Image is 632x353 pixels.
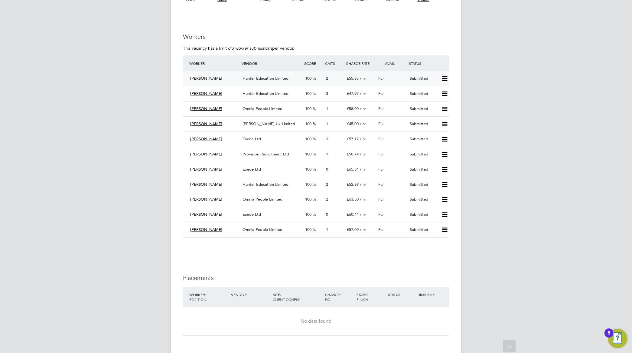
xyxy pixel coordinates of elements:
[243,76,288,81] span: Hunter Education Limited
[360,197,366,202] span: / hr
[347,152,359,157] span: £50.74
[407,210,439,220] div: Submitted
[407,134,439,144] div: Submitted
[378,197,384,202] span: Full
[407,165,439,175] div: Submitted
[190,121,222,126] span: [PERSON_NAME]
[326,197,328,202] span: 2
[407,58,449,69] div: Status
[378,152,384,157] span: Full
[305,136,311,142] span: 100
[378,76,384,81] span: Full
[326,91,328,96] span: 3
[326,167,328,172] span: 0
[243,167,261,172] span: Exede Ltd
[360,227,366,232] span: / hr
[325,292,341,302] span: / PO
[305,106,311,111] span: 100
[347,121,359,126] span: £45.00
[326,76,328,81] span: 2
[407,104,439,114] div: Submitted
[190,106,222,111] span: [PERSON_NAME]
[357,292,368,302] span: / Finish
[378,106,384,111] span: Full
[190,152,222,157] span: [PERSON_NAME]
[183,274,449,282] h3: Placements
[378,212,384,217] span: Full
[324,289,355,305] div: Charge
[190,197,222,202] span: [PERSON_NAME]
[324,58,344,69] div: Cmts
[243,197,282,202] span: Omnia People Limited
[305,76,311,81] span: 100
[243,227,282,232] span: Omnia People Limited
[189,292,206,302] span: / Position
[360,76,366,81] span: / hr
[347,212,359,217] span: £60.44
[418,289,438,300] div: IR35 Risk
[360,152,366,157] span: / hr
[189,318,443,325] div: No data found
[326,121,328,126] span: 1
[378,91,384,96] span: Full
[303,58,324,69] div: Score
[243,136,261,142] span: Exede Ltd
[407,225,439,235] div: Submitted
[360,136,366,142] span: / hr
[360,91,366,96] span: / hr
[378,121,384,126] span: Full
[326,182,328,187] span: 2
[305,197,311,202] span: 100
[188,289,230,305] div: Worker
[608,333,610,341] div: 8
[360,106,366,111] span: / hr
[326,136,328,142] span: 1
[376,58,407,69] div: Avail
[347,182,359,187] span: £52.89
[407,195,439,205] div: Submitted
[326,212,328,217] span: 0
[347,76,359,81] span: £55.35
[360,212,366,217] span: / hr
[243,182,288,187] span: Hunter Education Limited
[378,136,384,142] span: Full
[386,289,418,300] div: Status
[326,106,328,111] span: 1
[378,167,384,172] span: Full
[347,91,359,96] span: £47.97
[305,212,311,217] span: 100
[360,182,366,187] span: / hr
[608,329,627,348] button: Open Resource Center, 8 new notifications
[407,149,439,159] div: Submitted
[240,58,303,69] div: Vendor
[407,119,439,129] div: Submitted
[360,121,366,126] span: / hr
[360,167,366,172] span: / hr
[243,91,288,96] span: Hunter Education Limited
[378,182,384,187] span: Full
[183,33,449,41] h3: Workers
[378,227,384,232] span: Full
[273,292,300,302] span: / Client Config
[347,136,359,142] span: £57.17
[347,167,359,172] span: £65.34
[407,74,439,84] div: Submitted
[355,289,386,305] div: Start
[230,289,271,300] div: Vendor
[183,45,449,51] p: This vacancy has a limit of per vendor.
[407,89,439,99] div: Submitted
[232,45,272,51] em: 3 worker submissions
[243,152,289,157] span: Provision Recruitment Ltd
[305,152,311,157] span: 100
[190,182,222,187] span: [PERSON_NAME]
[243,212,261,217] span: Exede Ltd
[347,197,359,202] span: £63.50
[190,227,222,232] span: [PERSON_NAME]
[305,182,311,187] span: 100
[407,180,439,190] div: Submitted
[243,106,282,111] span: Omnia People Limited
[190,212,222,217] span: [PERSON_NAME]
[305,167,311,172] span: 100
[271,289,324,305] div: Site
[190,76,222,81] span: [PERSON_NAME]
